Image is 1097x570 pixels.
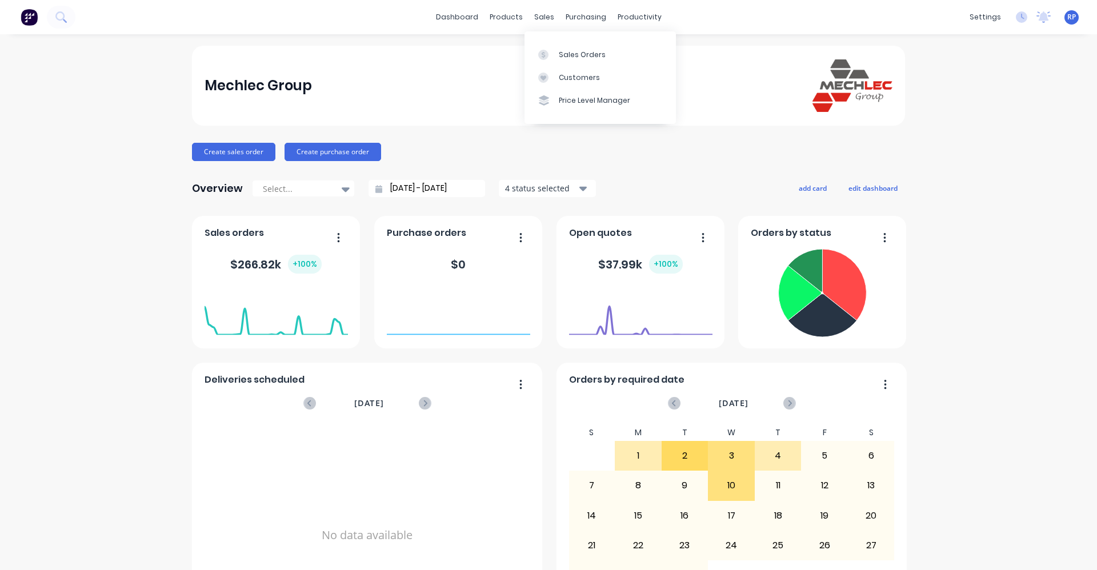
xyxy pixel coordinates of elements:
a: Price Level Manager [525,89,676,112]
div: 18 [755,501,801,530]
button: Create sales order [192,143,275,161]
div: 26 [802,531,847,560]
img: Mechlec Group [812,59,892,111]
div: Sales Orders [559,50,606,60]
div: F [801,424,848,441]
div: 13 [848,471,894,500]
div: 15 [615,501,661,530]
div: 25 [755,531,801,560]
div: 8 [615,471,661,500]
div: 6 [848,441,894,470]
div: products [484,9,529,26]
a: Customers [525,66,676,89]
div: 17 [708,501,754,530]
div: 27 [848,531,894,560]
div: 22 [615,531,661,560]
div: $ 37.99k [598,255,683,274]
span: Purchase orders [387,226,466,240]
div: sales [529,9,560,26]
div: 1 [615,441,661,470]
div: 4 status selected [505,182,577,194]
div: + 100 % [288,255,322,274]
div: 10 [708,471,754,500]
div: 3 [708,441,754,470]
div: T [662,424,708,441]
button: 4 status selected [499,180,596,197]
div: 21 [569,531,615,560]
button: add card [791,180,834,195]
div: M [615,424,662,441]
div: Mechlec Group [205,74,312,97]
div: $ 266.82k [230,255,322,274]
div: 2 [662,441,708,470]
div: Price Level Manager [559,95,630,106]
div: 9 [662,471,708,500]
span: Orders by required date [569,373,684,387]
div: purchasing [560,9,612,26]
div: S [848,424,895,441]
img: Factory [21,9,38,26]
span: RP [1067,12,1076,22]
div: 7 [569,471,615,500]
div: $ 0 [451,256,466,273]
div: 23 [662,531,708,560]
div: 12 [802,471,847,500]
span: Sales orders [205,226,264,240]
button: edit dashboard [841,180,905,195]
div: settings [964,9,1007,26]
div: W [708,424,755,441]
div: + 100 % [649,255,683,274]
div: Overview [192,177,243,200]
div: 20 [848,501,894,530]
span: [DATE] [354,397,384,410]
div: 14 [569,501,615,530]
div: 4 [755,441,801,470]
div: T [755,424,802,441]
div: 24 [708,531,754,560]
div: Customers [559,73,600,83]
button: Create purchase order [285,143,381,161]
span: [DATE] [719,397,748,410]
div: S [568,424,615,441]
div: 19 [802,501,847,530]
div: productivity [612,9,667,26]
div: 11 [755,471,801,500]
a: Sales Orders [525,43,676,66]
span: Open quotes [569,226,632,240]
span: Orders by status [751,226,831,240]
a: dashboard [430,9,484,26]
div: 5 [802,441,847,470]
div: 16 [662,501,708,530]
span: Deliveries scheduled [205,373,305,387]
